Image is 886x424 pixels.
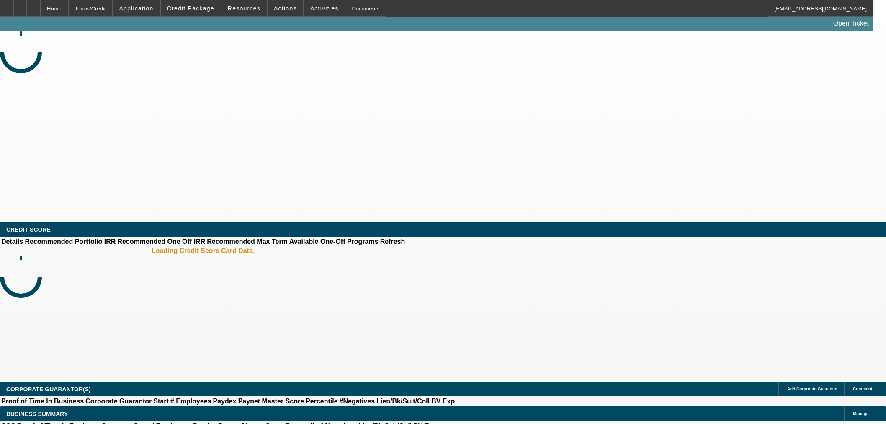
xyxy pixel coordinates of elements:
b: Paynet Master Score [238,398,304,405]
span: Resources [228,5,260,12]
span: Comment [853,387,872,391]
b: Lien/Bk/Suit/Coll [376,398,430,405]
span: Manage [853,411,868,416]
th: Recommended One Off IRR [117,238,206,246]
b: # Employees [170,398,211,405]
button: Actions [268,0,303,16]
span: BUSINESS SUMMARY [6,411,68,417]
th: Available One-Off Programs [289,238,379,246]
b: Percentile [306,398,337,405]
b: Corporate Guarantor [85,398,152,405]
a: Open Ticket [830,16,872,31]
b: Start [153,398,168,405]
button: Resources [221,0,267,16]
b: Paydex [213,398,237,405]
th: Proof of Time In Business [1,397,84,406]
b: #Negatives [340,398,375,405]
th: Recommended Max Term [206,238,288,246]
button: Application [113,0,160,16]
button: Credit Package [161,0,221,16]
b: Loading Credit Score Card Data. [152,247,255,255]
b: BV Exp [431,398,455,405]
span: Add Corporate Guarantor [787,387,838,391]
span: Application [119,5,153,12]
th: Recommended Portfolio IRR [24,238,116,246]
th: Refresh [380,238,406,246]
span: CORPORATE GUARANTOR(S) [6,386,91,393]
span: Credit Package [167,5,214,12]
span: Actions [274,5,297,12]
th: Details [1,238,23,246]
span: Activities [310,5,339,12]
button: Activities [304,0,345,16]
span: CREDIT SCORE [6,226,51,233]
